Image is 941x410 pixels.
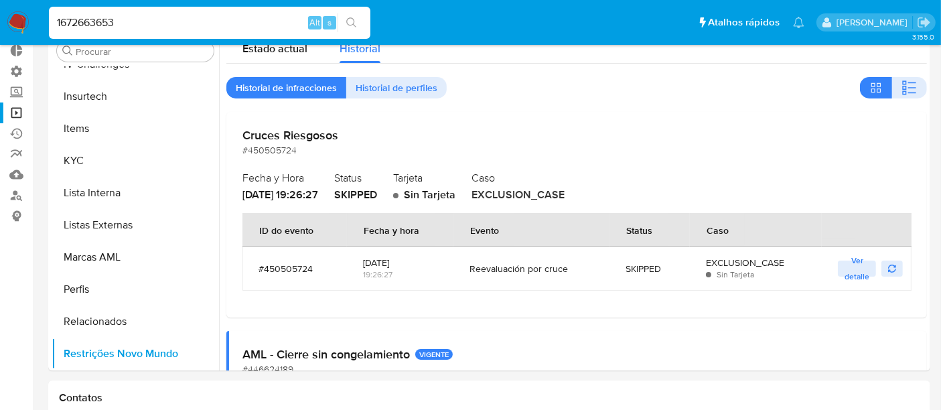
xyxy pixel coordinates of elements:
span: s [328,16,332,29]
button: KYC [52,145,219,177]
button: Procurar [62,46,73,56]
span: Atalhos rápidos [708,15,780,29]
span: 3.155.0 [912,31,934,42]
p: alexandra.macedo@mercadolivre.com [837,16,912,29]
button: Listas Externas [52,209,219,241]
input: Pesquise usuários ou casos... [49,14,370,31]
button: Insurtech [52,80,219,113]
button: Marcas AML [52,241,219,273]
a: Sair [917,15,931,29]
button: Items [52,113,219,145]
h1: Contatos [59,391,920,405]
button: search-icon [338,13,365,32]
a: Notificações [793,17,804,28]
span: Alt [309,16,320,29]
button: Perfis [52,273,219,305]
button: Lista Interna [52,177,219,209]
button: Restrições Novo Mundo [52,338,219,370]
button: Relacionados [52,305,219,338]
input: Procurar [76,46,208,58]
